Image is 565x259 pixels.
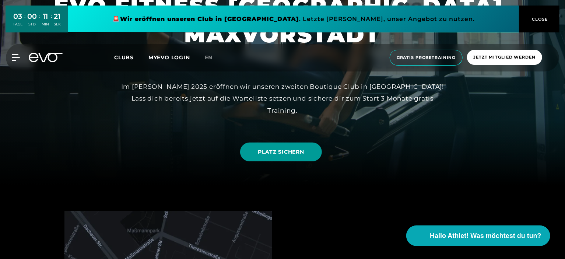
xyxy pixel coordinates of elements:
[42,22,49,27] div: MIN
[27,11,37,22] div: 00
[258,148,304,156] span: PLATZ SICHERN
[148,54,190,61] a: MYEVO LOGIN
[519,6,559,32] button: CLOSE
[24,12,25,31] div: :
[51,12,52,31] div: :
[397,55,456,61] span: Gratis Probetraining
[205,53,222,62] a: en
[205,54,213,61] span: en
[474,54,536,60] span: Jetzt Mitglied werden
[54,22,61,27] div: SEK
[114,54,134,61] span: Clubs
[39,12,40,31] div: :
[114,54,148,61] a: Clubs
[387,50,465,66] a: Gratis Probetraining
[13,22,22,27] div: TAGE
[54,11,61,22] div: 21
[42,11,49,22] div: 11
[406,225,550,246] button: Hallo Athlet! Was möchtest du tun?
[13,11,22,22] div: 03
[27,22,37,27] div: STD
[430,231,541,241] span: Hallo Athlet! Was möchtest du tun?
[240,143,322,161] a: PLATZ SICHERN
[530,16,548,22] span: CLOSE
[117,81,448,116] div: Im [PERSON_NAME] 2025 eröffnen wir unseren zweiten Boutique Club in [GEOGRAPHIC_DATA]! Lass dich ...
[465,50,544,66] a: Jetzt Mitglied werden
